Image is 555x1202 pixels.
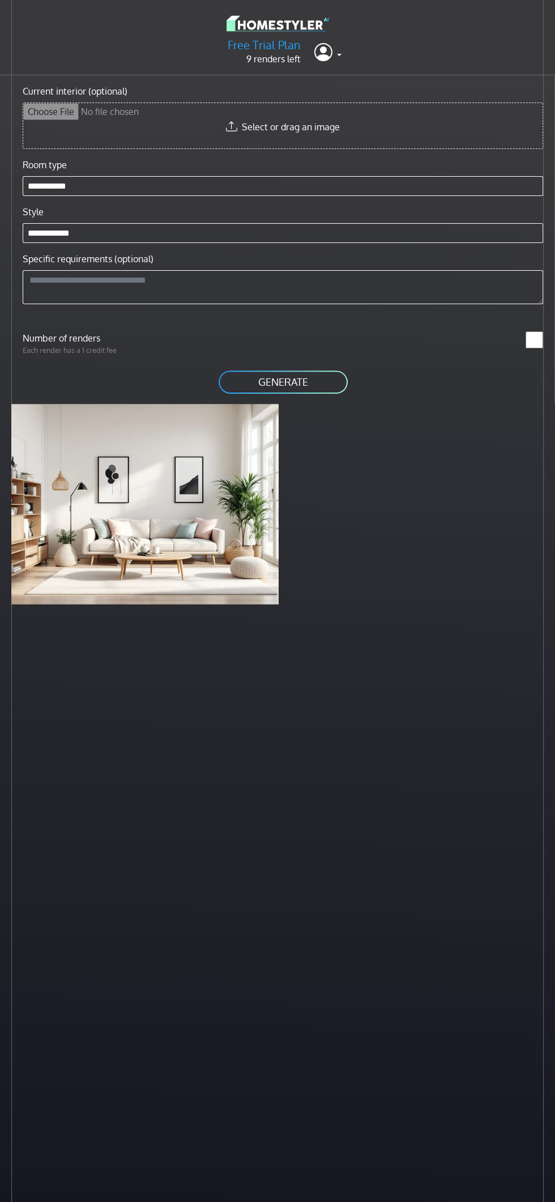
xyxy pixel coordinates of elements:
[16,331,283,345] label: Number of renders
[23,205,44,219] label: Style
[227,38,300,52] h5: Free Trial Plan
[23,158,67,172] label: Room type
[16,345,283,356] p: Each render has a 1 credit fee
[217,369,349,395] button: GENERATE
[23,252,153,266] label: Specific requirements (optional)
[227,14,328,33] img: logo-3de290ba35641baa71223ecac5eacb59cb85b4c7fdf211dc9aaecaaee71ea2f8.svg
[23,84,127,98] label: Current interior (optional)
[227,52,300,66] p: 9 renders left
